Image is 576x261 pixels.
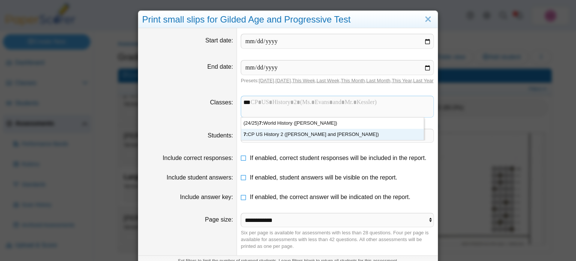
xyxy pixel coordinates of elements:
label: Start date [205,37,233,44]
div: Presets: , , , , , , , [241,77,434,84]
a: This Week [292,78,315,83]
strong: 7: [243,131,248,137]
a: This Month [341,78,365,83]
label: Include student answers [166,174,233,181]
div: (24/25) World History ([PERSON_NAME]) [241,118,424,129]
label: End date [207,63,233,70]
span: If enabled, correct student responses will be included in the report. [250,155,426,161]
span: If enabled, student answers will be visible on the report. [250,174,397,181]
tags: ​ [241,96,434,118]
label: Classes [210,99,233,106]
a: [DATE] [276,78,291,83]
a: Last Month [366,78,390,83]
a: [DATE] [259,78,274,83]
span: If enabled, the correct answer will be indicated on the report. [250,194,410,200]
strong: 7: [259,120,263,126]
div: Print small slips for Gilded Age and Progressive Test [138,11,438,29]
label: Page size [205,216,233,223]
a: Close [422,13,434,26]
label: Students [208,132,233,139]
label: Include correct responses [163,155,233,161]
a: Last Week [316,78,339,83]
a: This Year [392,78,412,83]
a: Last Year [413,78,433,83]
div: CP US History 2 ([PERSON_NAME] and [PERSON_NAME]) [241,129,424,140]
label: Include answer key [180,194,233,200]
div: Six per page is available for assessments with less than 28 questions. Four per page is available... [241,229,434,250]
